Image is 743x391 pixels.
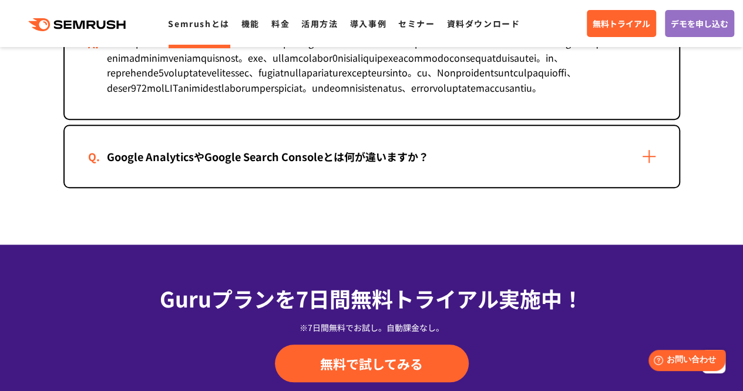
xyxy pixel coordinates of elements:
a: 無料トライアル [587,10,656,37]
a: 料金 [271,18,290,29]
div: Google AnalyticsやGoogle Search Consoleとは何が違いますか？ [88,148,448,165]
span: デモを申し込む [671,17,728,30]
a: Semrushとは [168,18,229,29]
span: 無料で試してみる [320,355,423,372]
span: 無料トライアル [593,17,650,30]
a: 機能 [241,18,260,29]
div: Guruプランを7日間 [63,282,680,314]
div: loremipsumdolorsitametconsecteturadipiscingelitse、Doeiusmodtemporincididu、utlaboreetDoloremagnaal... [88,16,655,119]
span: 無料トライアル実施中！ [351,283,583,313]
a: デモを申し込む [665,10,734,37]
a: 活用方法 [301,18,338,29]
a: セミナー [398,18,435,29]
a: 導入事例 [350,18,386,29]
a: 無料で試してみる [275,345,469,382]
div: ※7日間無料でお試し。自動課金なし。 [63,322,680,333]
iframe: Help widget launcher [638,345,730,378]
a: 資料ダウンロード [446,18,520,29]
